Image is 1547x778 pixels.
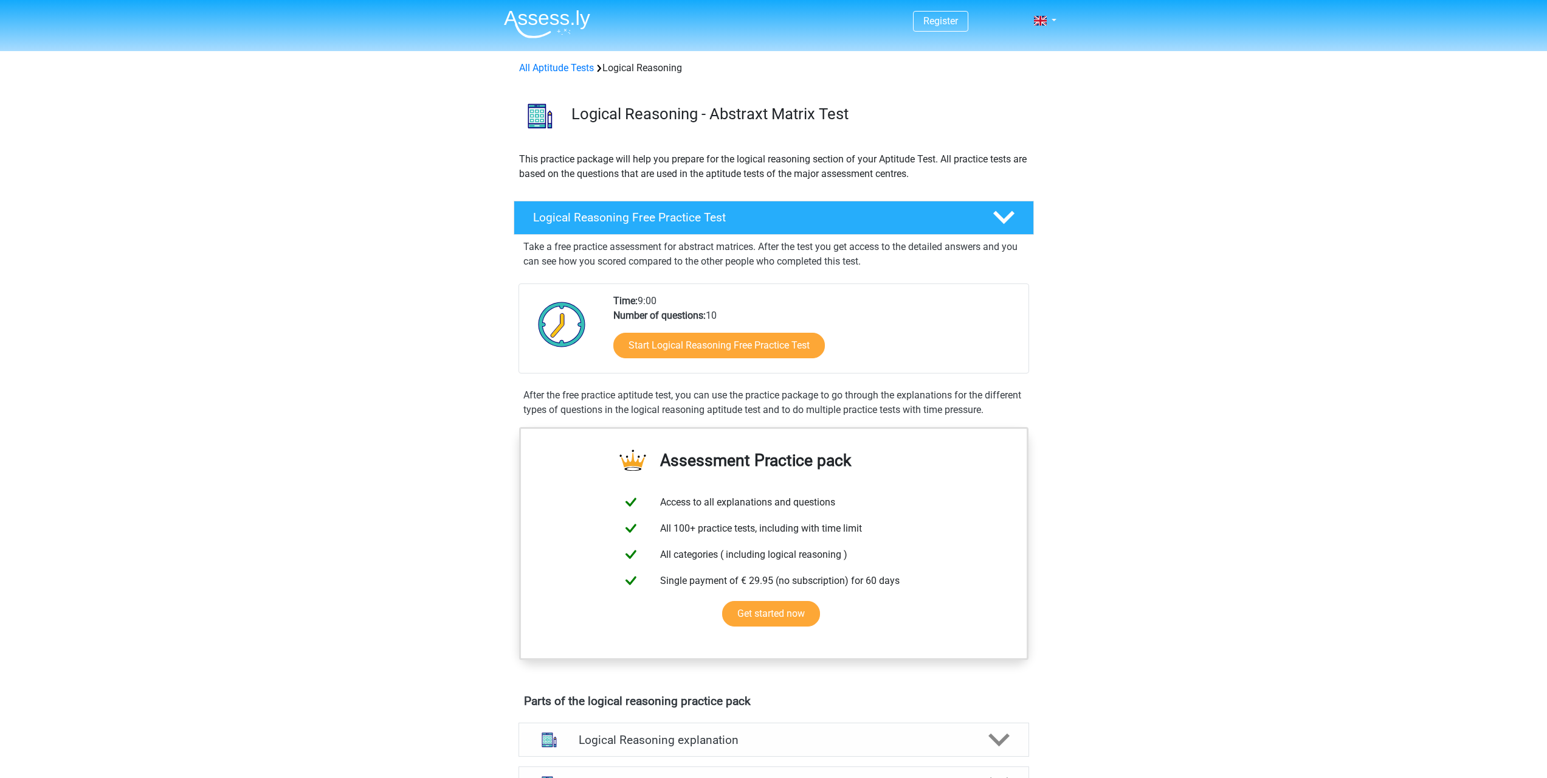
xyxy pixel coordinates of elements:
[514,723,1034,757] a: explanations Logical Reasoning explanation
[613,333,825,358] a: Start Logical Reasoning Free Practice Test
[519,62,594,74] a: All Aptitude Tests
[504,10,590,38] img: Assessly
[514,61,1033,75] div: Logical Reasoning
[531,294,593,355] img: Clock
[523,240,1024,269] p: Take a free practice assessment for abstract matrices. After the test you get access to the detai...
[571,105,1024,123] h3: Logical Reasoning - Abstraxt Matrix Test
[519,152,1028,181] p: This practice package will help you prepare for the logical reasoning section of your Aptitude Te...
[722,601,820,627] a: Get started now
[579,733,969,747] h4: Logical Reasoning explanation
[613,295,638,307] b: Time:
[524,694,1024,708] h4: Parts of the logical reasoning practice pack
[534,724,565,755] img: logical reasoning explanations
[533,210,973,224] h4: Logical Reasoning Free Practice Test
[613,310,706,321] b: Number of questions:
[514,90,566,142] img: logical reasoning
[923,15,958,27] a: Register
[519,388,1029,417] div: After the free practice aptitude test, you can use the practice package to go through the explana...
[509,201,1039,235] a: Logical Reasoning Free Practice Test
[604,294,1028,373] div: 9:00 10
